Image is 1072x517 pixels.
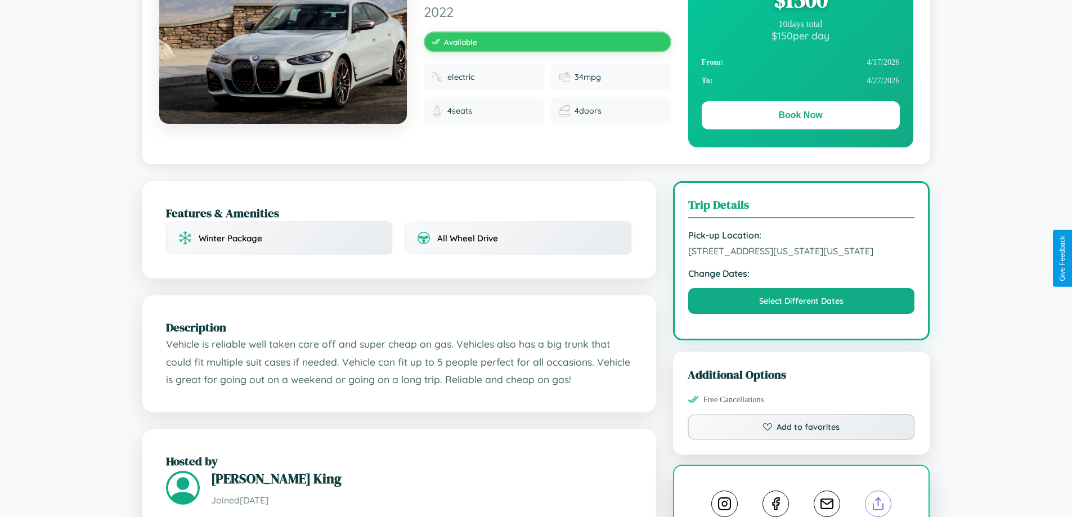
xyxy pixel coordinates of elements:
strong: Pick-up Location: [688,230,915,241]
img: Seats [432,105,443,116]
img: Fuel type [432,71,443,83]
div: 10 days total [702,19,900,29]
img: Fuel efficiency [559,71,570,83]
span: electric [447,72,474,82]
span: 2022 [424,3,671,20]
button: Add to favorites [688,414,916,440]
strong: Change Dates: [688,268,915,279]
h3: [PERSON_NAME] King [211,469,633,488]
span: Available [444,37,477,47]
button: Book Now [702,101,900,129]
p: Vehicle is reliable well taken care off and super cheap on gas. Vehicles also has a big trunk tha... [166,335,633,389]
h2: Hosted by [166,453,633,469]
p: Joined [DATE] [211,492,633,509]
h2: Description [166,319,633,335]
span: Winter Package [199,233,262,244]
button: Select Different Dates [688,288,915,314]
div: 4 / 27 / 2026 [702,71,900,90]
h3: Additional Options [688,366,916,383]
div: $ 150 per day [702,29,900,42]
span: 4 seats [447,106,472,116]
div: Give Feedback [1058,236,1066,281]
h3: Trip Details [688,196,915,218]
div: 4 / 17 / 2026 [702,53,900,71]
img: Doors [559,105,570,116]
strong: To: [702,76,713,86]
h2: Features & Amenities [166,205,633,221]
span: 34 mpg [575,72,601,82]
span: 4 doors [575,106,602,116]
span: All Wheel Drive [437,233,498,244]
span: [STREET_ADDRESS][US_STATE][US_STATE] [688,245,915,257]
strong: From: [702,57,724,67]
span: Free Cancellations [703,395,764,404]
